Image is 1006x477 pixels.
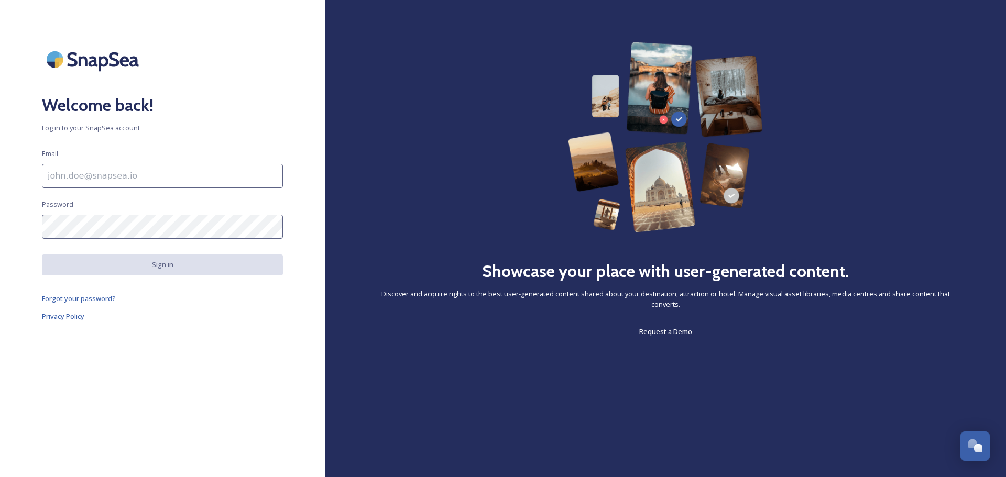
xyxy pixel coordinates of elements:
[42,164,283,188] input: john.doe@snapsea.io
[42,292,283,305] a: Forgot your password?
[42,254,283,275] button: Sign in
[42,310,283,323] a: Privacy Policy
[482,259,849,284] h2: Showcase your place with user-generated content.
[42,123,283,133] span: Log in to your SnapSea account
[639,325,692,338] a: Request a Demo
[568,42,763,232] img: 63b42ca75bacad526042e722_Group%20154-p-800.png
[639,327,692,336] span: Request a Demo
[367,289,964,309] span: Discover and acquire rights to the best user-generated content shared about your destination, att...
[42,199,73,209] span: Password
[42,42,147,77] img: SnapSea Logo
[42,294,116,303] span: Forgot your password?
[42,149,58,159] span: Email
[42,312,84,321] span: Privacy Policy
[42,93,283,118] h2: Welcome back!
[960,431,990,461] button: Open Chat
